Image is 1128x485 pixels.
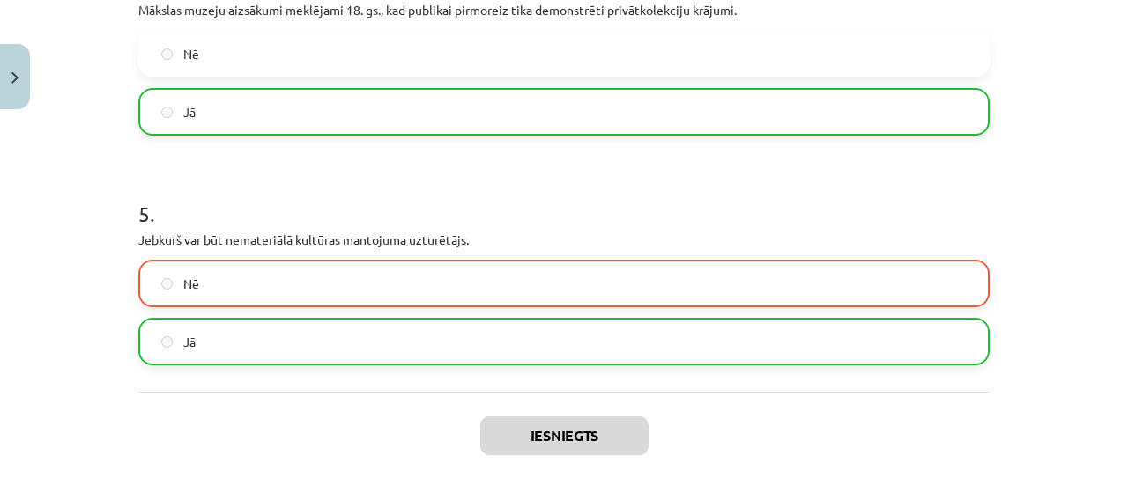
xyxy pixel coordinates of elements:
span: Nē [183,45,199,63]
input: Nē [161,278,173,290]
p: Jebkurš var būt nemateriālā kultūras mantojuma uzturētājs. [138,231,990,249]
button: Iesniegts [480,416,649,455]
img: icon-close-lesson-0947bae3869378f0d4975bcd49f059093ad1ed9edebbc8119c70593378902aed.svg [11,72,19,84]
input: Nē [161,48,173,60]
span: Nē [183,275,199,293]
span: Jā [183,333,196,351]
h1: 5 . [138,171,990,225]
input: Jā [161,336,173,348]
p: Mākslas muzeju aizsākumi meklējami 18. gs., kad publikai pirmoreiz tika demonstrēti privātkolekci... [138,1,990,19]
input: Jā [161,107,173,118]
span: Jā [183,103,196,121]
